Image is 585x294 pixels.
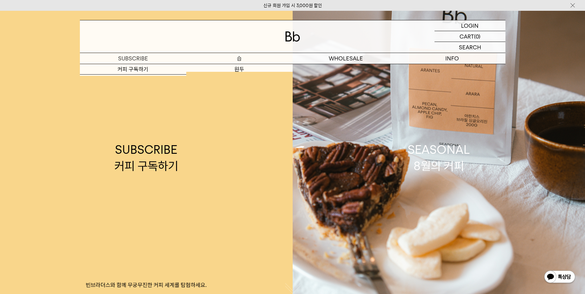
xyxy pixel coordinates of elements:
p: LOGIN [461,20,479,31]
p: CART [459,31,474,42]
img: 카카오톡 채널 1:1 채팅 버튼 [544,270,576,285]
div: SEASONAL 8월의 커피 [408,141,470,174]
img: 로고 [285,31,300,42]
p: SEARCH [459,42,481,53]
a: CART (0) [435,31,505,42]
p: WHOLESALE [293,53,399,64]
a: SUBSCRIBE [80,53,186,64]
a: 숍 [186,53,293,64]
a: 샘플러 체험하기 [80,75,186,85]
a: 신규 회원 가입 시 3,000원 할인 [263,3,322,8]
p: INFO [399,53,505,64]
div: SUBSCRIBE 커피 구독하기 [114,141,178,174]
p: (0) [474,31,480,42]
a: 커피 구독하기 [80,64,186,75]
a: 원두 [186,64,293,75]
a: LOGIN [435,20,505,31]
